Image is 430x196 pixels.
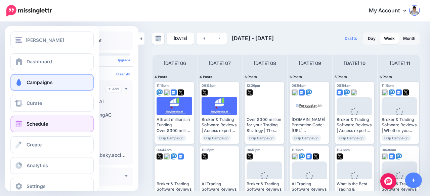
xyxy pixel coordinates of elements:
img: mastodon-square.png [396,153,402,159]
span: 12:26pm [247,83,260,87]
a: [DATE] [167,32,194,45]
span: Drip Campaign [292,135,321,141]
img: google_business-square.png [171,89,177,95]
img: mastodon-square.png [157,89,163,95]
img: bluesky-square.png [292,153,298,159]
a: Month [399,33,419,44]
img: bluesky-square.png [382,89,388,95]
img: twitter-square.png [313,153,319,159]
span: 03:44pm [157,148,172,152]
span: Settings [27,183,46,189]
img: twitter-square.png [337,153,343,159]
img: bluesky-square.png [351,89,357,95]
img: bluesky-square.png [292,89,298,95]
img: google_business-square.png [337,89,343,95]
span: Dashboard [27,59,52,64]
img: twitter-square.png [202,153,208,159]
h4: [DATE] 06 [164,59,186,67]
h4: [DATE] 09 [299,59,321,67]
img: google_business-square.png [299,89,305,95]
img: mastodon-square.png [389,89,395,95]
img: bluesky-square.png [382,153,388,159]
div: Loading [390,108,409,125]
span: Analytics [27,162,48,168]
span: Campaigns [27,79,53,85]
span: 6 Posts [290,75,302,79]
img: mastodon-square.png [344,89,350,95]
span: 08:36am [382,148,396,152]
img: mastodon-square.png [299,153,305,159]
span: 11:16pm [157,83,169,87]
a: Upgrade [117,58,130,62]
a: My Account [362,3,420,19]
img: twitter-square.png [202,89,208,95]
div: Loading [345,108,364,125]
img: google_business-square.png [396,89,402,95]
span: 4 Posts [155,75,167,79]
img: Missinglettr [6,5,52,16]
span: [DATE] - [DATE] [232,35,274,42]
div: Broker & Trading Software Reviews | Access expert reviews of broker platforms and trading applica... [337,117,372,133]
a: Dashboard [10,53,94,70]
span: Create [27,142,42,147]
a: Curate [10,95,94,112]
img: twitter-square.png [247,89,253,95]
a: Drafts [341,32,361,45]
span: [PERSON_NAME] [26,36,64,44]
img: calendar-grey-darker.png [155,36,161,42]
a: Week [380,33,399,44]
img: twitter-square.png [178,89,184,95]
img: twitter-square.png [247,153,253,159]
div: Loading [255,172,274,189]
img: google_business-square.png [178,153,184,159]
span: 11:46pm [337,148,350,152]
span: Drafts [345,37,357,41]
div: Open Intercom Messenger [380,173,396,189]
h4: [DATE] 11 [390,59,410,67]
div: Loading [300,172,319,189]
span: 08:54am [337,83,351,87]
a: Analytics [10,157,94,174]
h4: [DATE] 10 [344,59,365,67]
span: Drip Campaign [382,135,411,141]
span: 6 Posts [380,75,392,79]
img: twitter-square.png [403,89,409,95]
img: google_business-square.png [389,153,395,159]
span: 11:16pm [292,148,304,152]
a: Settings [10,178,94,195]
h4: [DATE] 08 [254,59,276,67]
img: google_business-square.png [306,153,312,159]
img: bluesky-square.png [164,153,170,159]
span: Drip Campaign [157,135,186,141]
img: bluesky-square.png [164,89,170,95]
div: Loading [345,172,364,189]
span: 11:16pm [382,83,394,87]
a: Add [106,86,121,92]
div: Broker & Trading Software Reviews | Access expert reviews of broker platforms and trading applica... [202,117,237,133]
span: Drip Campaign [202,135,231,141]
a: Create [10,136,94,153]
span: Drip Campaign [337,135,366,141]
div: Broker & Trading Software Reviews | Whether you trade stocks, forex, crypto, or ETFs, [URL] helps... [382,117,417,133]
a: Campaigns [10,74,94,91]
div: Loading [390,172,409,189]
a: Schedule [10,116,94,132]
span: Curate [27,100,42,106]
span: 06:51pm [247,148,260,152]
span: 06:03pm [202,83,216,87]
div: Attract millions in Funding Over $300 million for your Trading Strategy | Trade risk‑free and con... [157,117,192,133]
span: 11:26pm [202,148,214,152]
img: mastodon-square.png [171,153,177,159]
h4: [DATE] 07 [209,59,231,67]
div: Over $300 million for your Trading Strategy | The program lets you earn 15% of profits on DARWINs... [247,117,282,133]
a: Day [364,33,380,44]
span: 6 Posts [245,75,257,79]
span: 4 Posts [200,75,212,79]
img: menu.png [15,37,22,43]
img: mastodon-square.png [306,89,312,95]
button: [PERSON_NAME] [10,31,94,48]
span: Schedule [27,121,48,127]
span: 06:54pm [292,83,306,87]
img: twitter-square.png [157,153,163,159]
span: 5 Posts [335,75,347,79]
